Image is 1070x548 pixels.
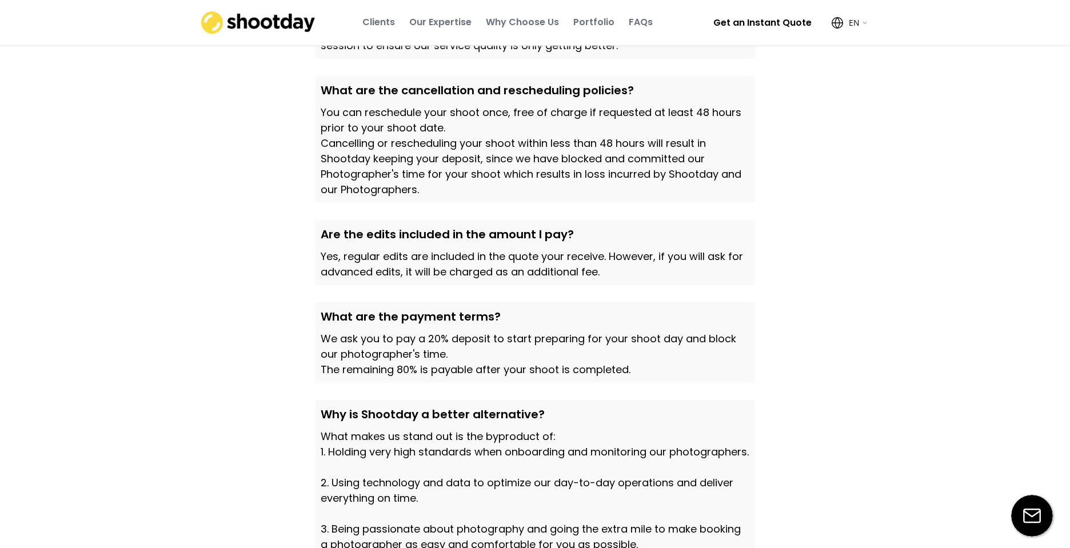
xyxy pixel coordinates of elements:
img: shootday_logo.png [201,11,316,34]
div: Yes, regular edits are included in the quote your receive. However, if you will ask for advanced ... [321,249,749,279]
div: What are the cancellation and rescheduling policies? [321,82,749,99]
div: Clients [362,16,395,29]
div: Portfolio [573,16,614,29]
div: Why is Shootday a better alternative? [321,406,749,423]
div: We ask you to pay a 20% deposit to start preparing for your shoot day and block our photographer'... [321,331,749,377]
img: Icon%20feather-globe%20%281%29.svg [832,17,843,29]
div: You can reschedule your shoot once, free of charge if requested at least 48 hours prior to your s... [321,105,749,197]
div: Are the edits included in the amount I pay? [321,226,749,243]
img: email-icon%20%281%29.svg [1011,495,1053,537]
div: What are the payment terms? [321,308,749,325]
div: Our Expertise [409,16,472,29]
button: Get an Instant Quote [699,8,826,38]
div: Why Choose Us [486,16,559,29]
div: FAQs [629,16,653,29]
